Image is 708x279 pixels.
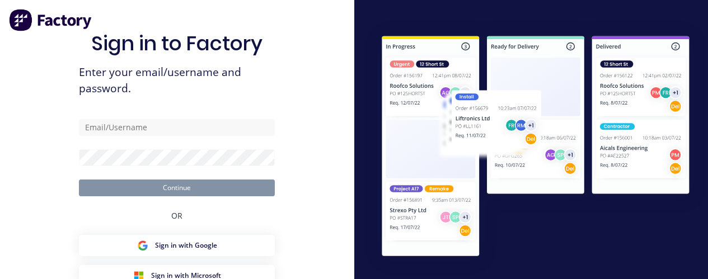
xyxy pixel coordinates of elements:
[171,196,182,235] div: OR
[79,179,275,196] button: Continue
[79,119,275,136] input: Email/Username
[79,235,275,256] button: Google Sign inSign in with Google
[155,240,217,250] span: Sign in with Google
[79,64,275,97] span: Enter your email/username and password.
[9,9,93,31] img: Factory
[137,240,148,251] img: Google Sign in
[91,31,262,55] h1: Sign in to Factory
